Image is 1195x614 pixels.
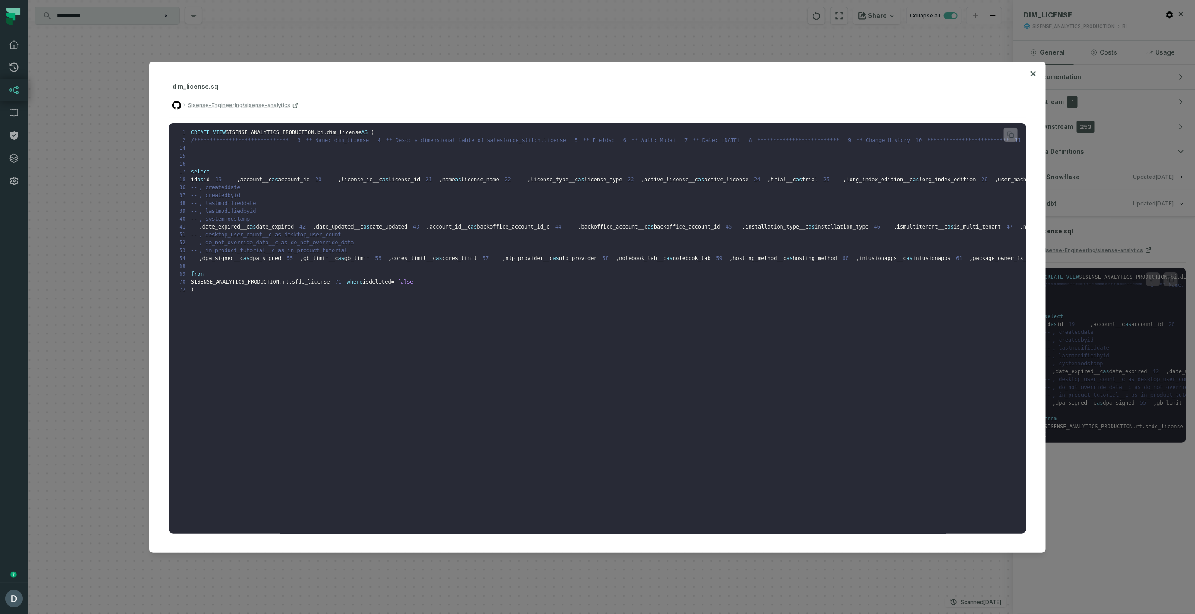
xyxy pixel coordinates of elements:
[1020,224,1023,230] span: ,
[1001,223,1018,231] span: 47
[5,590,23,607] img: avatar of Daniel Lahyani
[10,571,17,579] div: Tooltip anchor
[1013,217,1195,451] div: dbtUpdated[DATE] 9:22:29 AM
[1023,224,1067,230] span: nlg_package__c
[973,255,1033,261] span: package_owner_fx__c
